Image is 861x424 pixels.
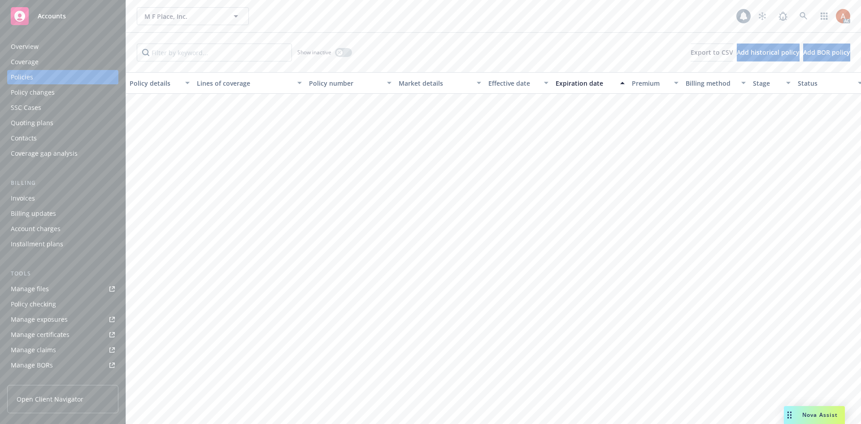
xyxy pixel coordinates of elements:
[7,101,118,115] a: SSC Cases
[7,269,118,278] div: Tools
[11,146,78,161] div: Coverage gap analysis
[7,131,118,145] a: Contacts
[11,373,79,388] div: Summary of insurance
[753,7,771,25] a: Stop snowing
[7,146,118,161] a: Coverage gap analysis
[11,131,37,145] div: Contacts
[774,7,792,25] a: Report a Bug
[11,39,39,54] div: Overview
[7,358,118,372] a: Manage BORs
[7,312,118,327] a: Manage exposures
[193,72,305,94] button: Lines of coverage
[798,79,852,88] div: Status
[632,79,669,88] div: Premium
[7,297,118,311] a: Policy checking
[11,282,49,296] div: Manage files
[130,79,180,88] div: Policy details
[488,79,539,88] div: Effective date
[17,394,83,404] span: Open Client Navigator
[11,85,55,100] div: Policy changes
[628,72,682,94] button: Premium
[784,406,795,424] div: Drag to move
[552,72,628,94] button: Expiration date
[11,70,33,84] div: Policies
[144,12,222,21] span: M F Place, Inc.
[7,222,118,236] a: Account charges
[38,13,66,20] span: Accounts
[803,44,850,61] button: Add BOR policy
[11,343,56,357] div: Manage claims
[305,72,395,94] button: Policy number
[7,237,118,251] a: Installment plans
[11,101,41,115] div: SSC Cases
[682,72,749,94] button: Billing method
[197,79,292,88] div: Lines of coverage
[7,179,118,188] div: Billing
[836,9,850,23] img: photo
[399,79,471,88] div: Market details
[737,44,800,61] button: Add historical policy
[11,237,63,251] div: Installment plans
[7,70,118,84] a: Policies
[7,4,118,29] a: Accounts
[126,72,193,94] button: Policy details
[7,373,118,388] a: Summary of insurance
[137,7,249,25] button: M F Place, Inc.
[11,222,61,236] div: Account charges
[395,72,485,94] button: Market details
[297,48,331,56] span: Show inactive
[691,48,733,57] span: Export to CSV
[7,328,118,342] a: Manage certificates
[7,85,118,100] a: Policy changes
[11,297,56,311] div: Policy checking
[7,191,118,205] a: Invoices
[7,282,118,296] a: Manage files
[11,312,68,327] div: Manage exposures
[7,206,118,221] a: Billing updates
[686,79,736,88] div: Billing method
[753,79,781,88] div: Stage
[309,79,382,88] div: Policy number
[7,55,118,69] a: Coverage
[749,72,794,94] button: Stage
[11,358,53,372] div: Manage BORs
[784,406,845,424] button: Nova Assist
[11,116,53,130] div: Quoting plans
[137,44,292,61] input: Filter by keyword...
[556,79,615,88] div: Expiration date
[802,411,838,419] span: Nova Assist
[795,7,813,25] a: Search
[7,116,118,130] a: Quoting plans
[7,39,118,54] a: Overview
[803,48,850,57] span: Add BOR policy
[691,44,733,61] button: Export to CSV
[815,7,833,25] a: Switch app
[7,343,118,357] a: Manage claims
[11,206,56,221] div: Billing updates
[485,72,552,94] button: Effective date
[11,328,70,342] div: Manage certificates
[11,55,39,69] div: Coverage
[11,191,35,205] div: Invoices
[737,48,800,57] span: Add historical policy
